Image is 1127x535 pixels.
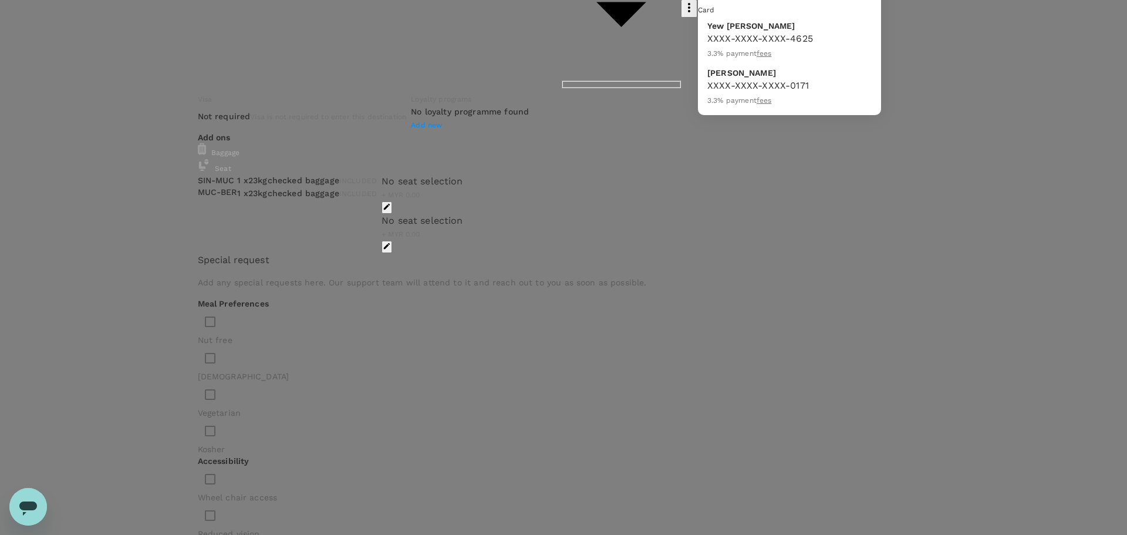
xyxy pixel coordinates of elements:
p: Wheel chair access [198,492,921,503]
p: Vegetarian [198,407,921,419]
p: Nut free [198,334,921,346]
p: [DEMOGRAPHIC_DATA] [198,371,921,382]
p: Kosher [198,443,921,455]
p: Accessibility [198,455,921,467]
iframe: Button to launch messaging window [9,488,47,526]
